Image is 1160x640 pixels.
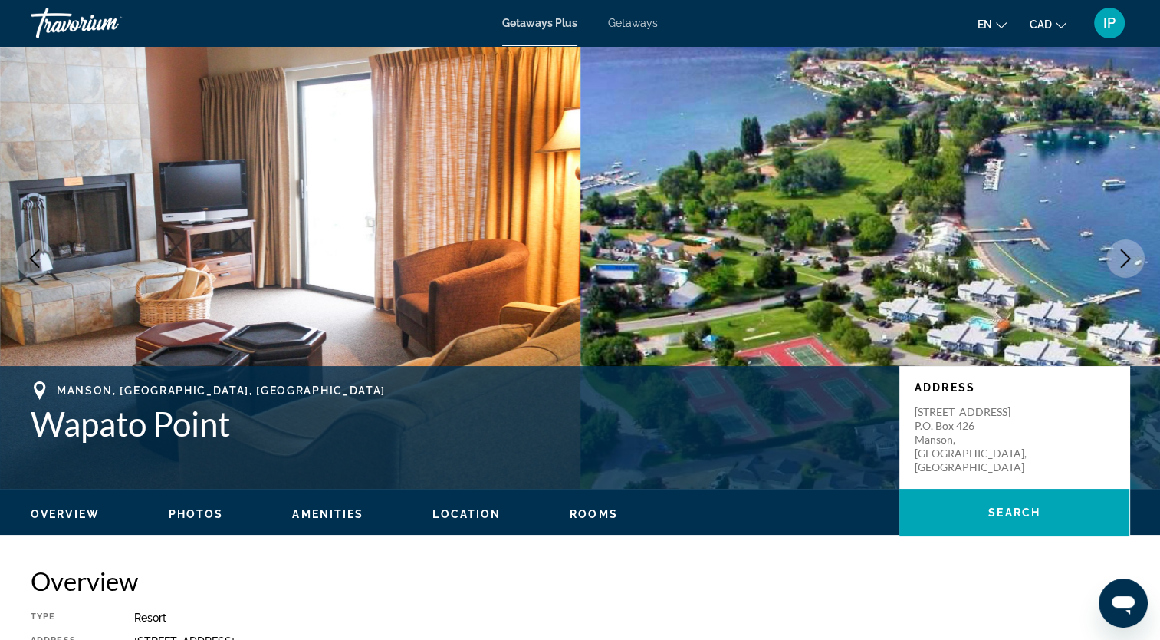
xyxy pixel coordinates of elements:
[169,507,224,521] button: Photos
[1099,579,1148,628] iframe: Button to launch messaging window
[432,507,501,521] button: Location
[1030,13,1066,35] button: Change currency
[899,489,1129,536] button: Search
[1089,7,1129,39] button: User Menu
[292,508,363,520] span: Amenities
[31,507,100,521] button: Overview
[915,405,1037,474] p: [STREET_ADDRESS] P.O. Box 426 Manson, [GEOGRAPHIC_DATA], [GEOGRAPHIC_DATA]
[988,506,1040,519] span: Search
[31,508,100,520] span: Overview
[570,507,618,521] button: Rooms
[31,612,96,624] div: Type
[570,508,618,520] span: Rooms
[1103,15,1116,31] span: IP
[31,3,184,43] a: Travorium
[134,612,1129,624] div: Resort
[432,508,501,520] span: Location
[292,507,363,521] button: Amenities
[978,13,1007,35] button: Change language
[15,239,54,278] button: Previous image
[1030,18,1052,31] span: CAD
[169,508,224,520] span: Photos
[1106,239,1145,278] button: Next image
[502,17,577,29] a: Getaways Plus
[978,18,992,31] span: en
[608,17,658,29] a: Getaways
[57,384,386,397] span: Manson, [GEOGRAPHIC_DATA], [GEOGRAPHIC_DATA]
[31,566,1129,596] h2: Overview
[31,404,884,444] h1: Wapato Point
[915,381,1114,394] p: Address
